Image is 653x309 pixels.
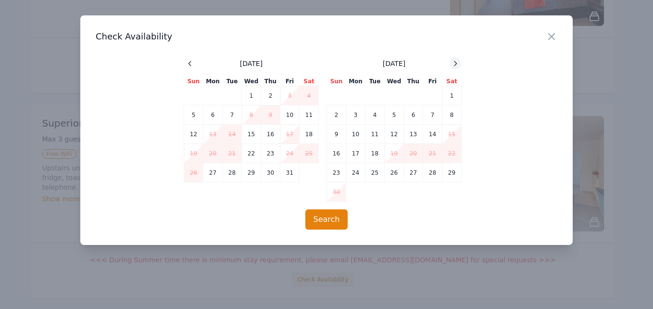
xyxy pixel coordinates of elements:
td: 27 [404,163,423,182]
td: 13 [203,125,223,144]
th: Wed [385,77,404,86]
td: 31 [280,163,300,182]
td: 17 [280,125,300,144]
button: Search [305,209,348,230]
th: Sat [300,77,319,86]
td: 24 [280,144,300,163]
th: Thu [261,77,280,86]
td: 18 [365,144,385,163]
td: 8 [442,105,462,125]
td: 25 [300,144,319,163]
td: 21 [223,144,242,163]
td: 3 [346,105,365,125]
td: 26 [184,163,203,182]
th: Fri [280,77,300,86]
td: 4 [365,105,385,125]
td: 29 [442,163,462,182]
td: 28 [223,163,242,182]
td: 3 [280,86,300,105]
td: 12 [385,125,404,144]
td: 6 [203,105,223,125]
td: 10 [346,125,365,144]
td: 8 [242,105,261,125]
td: 28 [423,163,442,182]
td: 7 [423,105,442,125]
th: Wed [242,77,261,86]
th: Thu [404,77,423,86]
td: 14 [423,125,442,144]
td: 12 [184,125,203,144]
td: 23 [261,144,280,163]
td: 15 [242,125,261,144]
td: 27 [203,163,223,182]
th: Tue [365,77,385,86]
td: 20 [404,144,423,163]
td: 11 [300,105,319,125]
td: 17 [346,144,365,163]
td: 5 [385,105,404,125]
td: 11 [365,125,385,144]
span: [DATE] [240,59,263,68]
td: 13 [404,125,423,144]
td: 21 [423,144,442,163]
td: 22 [242,144,261,163]
th: Sun [184,77,203,86]
td: 4 [300,86,319,105]
td: 6 [404,105,423,125]
td: 18 [300,125,319,144]
th: Tue [223,77,242,86]
td: 1 [242,86,261,105]
td: 25 [365,163,385,182]
td: 1 [442,86,462,105]
th: Sun [327,77,346,86]
th: Mon [346,77,365,86]
td: 2 [327,105,346,125]
td: 9 [261,105,280,125]
td: 2 [261,86,280,105]
td: 19 [385,144,404,163]
td: 14 [223,125,242,144]
h3: Check Availability [96,31,557,42]
td: 29 [242,163,261,182]
td: 30 [327,182,346,202]
td: 30 [261,163,280,182]
td: 7 [223,105,242,125]
th: Fri [423,77,442,86]
td: 16 [327,144,346,163]
td: 19 [184,144,203,163]
td: 26 [385,163,404,182]
span: [DATE] [383,59,405,68]
td: 10 [280,105,300,125]
td: 5 [184,105,203,125]
td: 23 [327,163,346,182]
td: 22 [442,144,462,163]
td: 24 [346,163,365,182]
td: 15 [442,125,462,144]
td: 16 [261,125,280,144]
td: 20 [203,144,223,163]
td: 9 [327,125,346,144]
th: Mon [203,77,223,86]
th: Sat [442,77,462,86]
